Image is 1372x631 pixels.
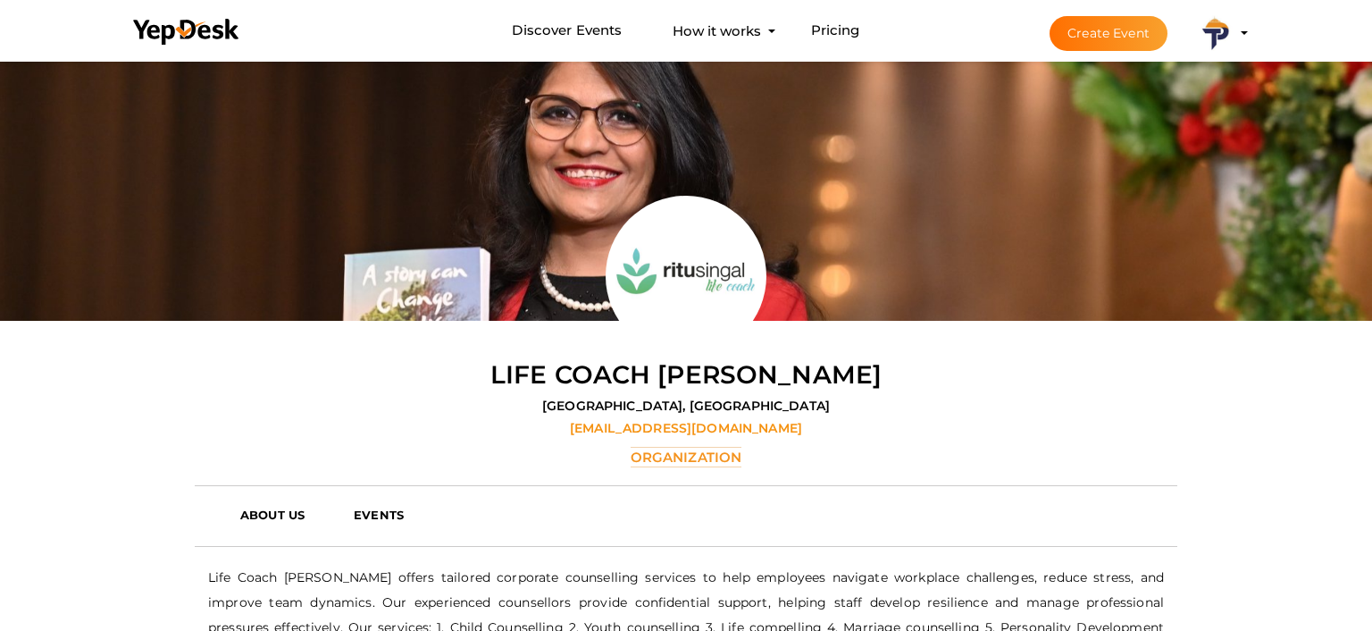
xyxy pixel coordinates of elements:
[667,14,766,47] button: How it works
[542,397,830,415] label: [GEOGRAPHIC_DATA], [GEOGRAPHIC_DATA]
[811,14,860,47] a: Pricing
[606,196,766,357] img: 5XYQLRAT_normal.png
[240,508,305,522] b: ABOUT US
[1050,16,1167,51] button: Create Event
[631,447,742,467] label: Organization
[340,501,439,528] a: EVENTS
[512,14,622,47] a: Discover Events
[227,501,340,528] a: ABOUT US
[354,508,404,522] b: EVENTS
[1198,15,1234,51] img: ACg8ocJSryr8SV17H9UgicyeQrDqbL3d3V3jHVCObf2RXkj2uz4GG-Q=s100
[490,357,882,392] label: Life Coach [PERSON_NAME]
[570,419,802,437] label: [EMAIL_ADDRESS][DOMAIN_NAME]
